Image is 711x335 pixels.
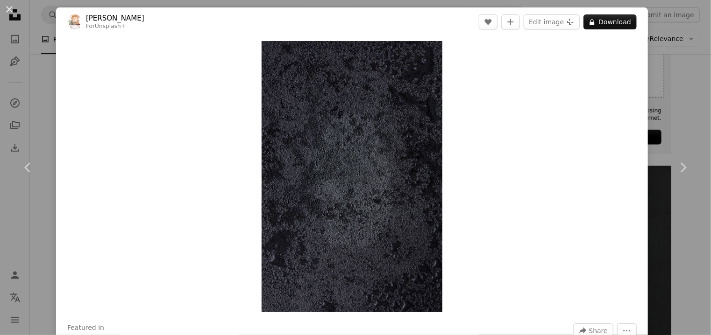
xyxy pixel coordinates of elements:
button: Edit image [524,14,580,29]
a: Unsplash+ [95,23,126,29]
a: [PERSON_NAME] [86,14,144,23]
a: Next [655,123,711,212]
img: a close up of a black surface with drops of water [262,41,442,312]
button: Add to Collection [501,14,520,29]
img: Go to Olivie Strauss's profile [67,14,82,29]
button: Zoom in on this image [262,41,442,312]
button: Download [583,14,637,29]
button: Like [479,14,498,29]
h3: Featured in [67,323,104,333]
div: For [86,23,144,30]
